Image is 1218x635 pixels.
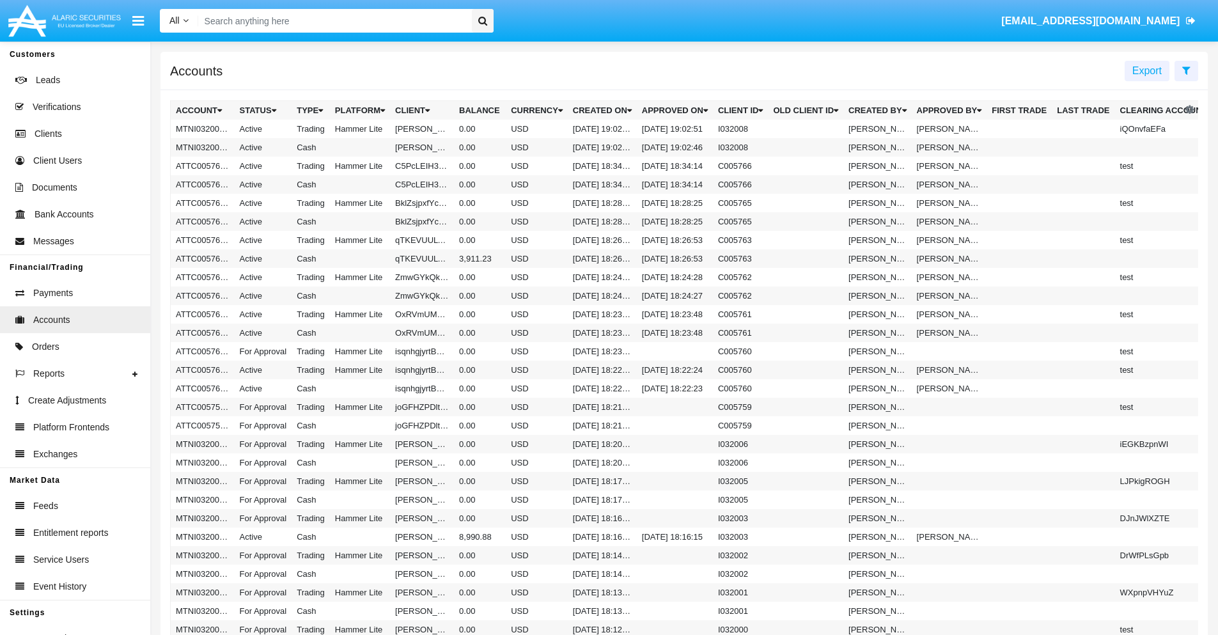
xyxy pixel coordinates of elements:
td: C005760 [713,342,769,361]
td: ATTC005762A1 [171,268,235,286]
td: [PERSON_NAME] [912,249,987,268]
td: For Approval [235,490,292,509]
th: Last Trade [1052,101,1114,120]
td: C005759 [713,416,769,435]
td: USD [506,249,568,268]
td: 0.00 [454,509,506,528]
td: USD [506,472,568,490]
span: Bank Accounts [35,208,94,221]
td: [PERSON_NAME] [843,231,912,249]
td: Active [235,286,292,305]
td: [DATE] 18:28:25 [637,194,713,212]
td: [PERSON_NAME] [912,175,987,194]
td: OxRVmUMMuCBEmxw [390,305,454,324]
td: [PERSON_NAME] [912,268,987,286]
td: BklZsjpxfYcqUZp [390,194,454,212]
th: Old Client Id [768,101,843,120]
td: [PERSON_NAME] [843,286,912,305]
td: Hammer Lite [330,194,390,212]
td: For Approval [235,472,292,490]
td: 0.00 [454,361,506,379]
td: C5PcLEIH3wdlof0 [390,175,454,194]
th: Client Id [713,101,769,120]
td: C005761 [713,324,769,342]
td: [PERSON_NAME] [843,305,912,324]
td: Cash [292,249,330,268]
span: Feeds [33,499,58,513]
td: [PERSON_NAME] [843,138,912,157]
td: Trading [292,231,330,249]
td: 0.00 [454,175,506,194]
span: Clients [35,127,62,141]
td: 0.00 [454,398,506,416]
th: Approved On [637,101,713,120]
h5: Accounts [170,66,223,76]
td: MTNI032006A1 [171,435,235,453]
span: Documents [32,181,77,194]
td: ATTC005759AC1 [171,416,235,435]
td: [DATE] 18:21:45 [568,416,637,435]
input: Search [198,9,467,33]
td: [DATE] 18:24:27 [637,286,713,305]
td: USD [506,453,568,472]
td: [PERSON_NAME] [912,212,987,231]
td: 0.00 [454,268,506,286]
td: USD [506,305,568,324]
td: C005763 [713,231,769,249]
td: Trading [292,120,330,138]
td: For Approval [235,509,292,528]
td: C005761 [713,305,769,324]
td: C005759 [713,398,769,416]
td: [DATE] 18:22:16 [568,379,637,398]
span: All [169,15,180,26]
td: 3,911.23 [454,249,506,268]
td: [PERSON_NAME] [843,268,912,286]
td: Active [235,138,292,157]
th: Status [235,101,292,120]
td: isqnhgjyrtBOFES [390,342,454,361]
a: All [160,14,198,27]
td: Trading [292,398,330,416]
td: ATTC005766AC1 [171,175,235,194]
td: ATTC005765A1 [171,194,235,212]
td: USD [506,212,568,231]
td: C005766 [713,175,769,194]
td: Active [235,324,292,342]
th: Account [171,101,235,120]
td: Cash [292,212,330,231]
th: Client [390,101,454,120]
td: USD [506,490,568,509]
td: [PERSON_NAME] [843,379,912,398]
td: ATTC005765AC1 [171,212,235,231]
td: [DATE] 19:02:40 [568,120,637,138]
td: C005760 [713,361,769,379]
td: Active [235,231,292,249]
td: C5PcLEIH3wdlof0 [390,157,454,175]
td: ATTC005763AC1 [171,249,235,268]
td: Hammer Lite [330,509,390,528]
td: [PERSON_NAME] [843,435,912,453]
td: 0.00 [454,379,506,398]
td: [PERSON_NAME] [843,398,912,416]
td: For Approval [235,416,292,435]
span: Platform Frontends [33,421,109,434]
td: MTNI032008A1 [171,120,235,138]
td: [PERSON_NAME] [843,342,912,361]
td: Hammer Lite [330,435,390,453]
td: USD [506,286,568,305]
span: Entitlement reports [33,526,109,540]
td: ATTC005763A1 [171,231,235,249]
td: [DATE] 18:17:44 [568,490,637,509]
span: Accounts [33,313,70,327]
td: [DATE] 19:02:46 [637,138,713,157]
td: [DATE] 18:20:27 [568,453,637,472]
td: Cash [292,528,330,546]
td: Cash [292,138,330,157]
td: [DATE] 18:16:11 [568,528,637,546]
td: [DATE] 18:28:17 [568,194,637,212]
td: Cash [292,286,330,305]
td: [PERSON_NAME] [912,305,987,324]
a: [EMAIL_ADDRESS][DOMAIN_NAME] [995,3,1202,39]
td: Hammer Lite [330,472,390,490]
td: [DATE] 18:23:15 [568,305,637,324]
